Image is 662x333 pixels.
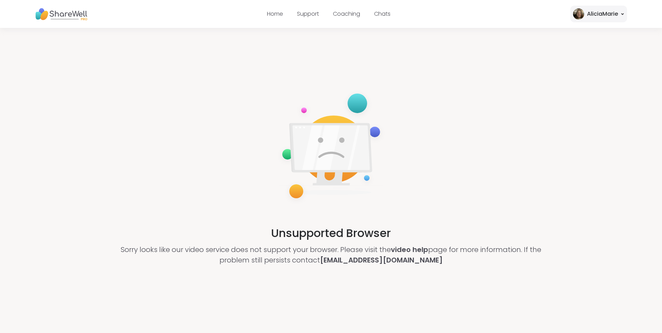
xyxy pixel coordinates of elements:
img: not-supported [277,89,386,205]
a: video help [391,245,428,254]
a: Support [297,10,319,18]
h2: Unsupported Browser [271,225,391,242]
div: AliciaMarie [587,10,618,18]
img: ShareWell Nav Logo [35,5,87,24]
a: [EMAIL_ADDRESS][DOMAIN_NAME] [320,255,443,265]
a: Coaching [333,10,360,18]
img: AliciaMarie [573,8,584,20]
a: Home [267,10,283,18]
p: Sorry looks like our video service does not support your browser. Please visit the page for more ... [110,244,552,265]
a: Chats [374,10,390,18]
